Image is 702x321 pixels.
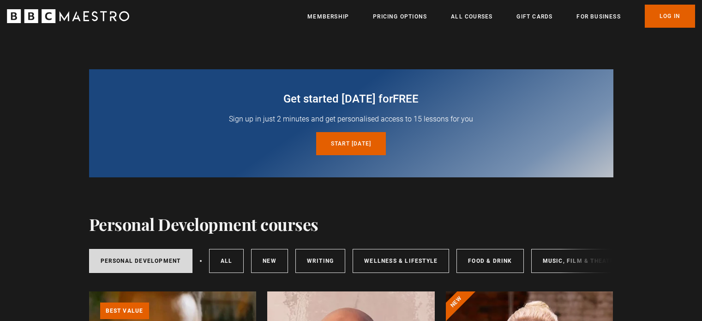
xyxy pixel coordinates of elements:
h2: Get started [DATE] for [111,91,591,106]
p: Best value [100,303,149,319]
a: Music, Film & Theatre [531,249,630,273]
a: Gift Cards [516,12,552,21]
a: Wellness & Lifestyle [353,249,449,273]
a: Membership [307,12,349,21]
a: All [209,249,244,273]
a: Personal Development [89,249,192,273]
p: Sign up in just 2 minutes and get personalised access to 15 lessons for you [111,114,591,125]
a: Writing [295,249,345,273]
a: Food & Drink [456,249,523,273]
svg: BBC Maestro [7,9,129,23]
a: Start [DATE] [316,132,386,155]
a: New [251,249,288,273]
a: For business [576,12,620,21]
nav: Primary [307,5,695,28]
a: Pricing Options [373,12,427,21]
a: Log In [645,5,695,28]
span: free [393,92,419,105]
a: All Courses [451,12,492,21]
h1: Personal Development courses [89,214,318,234]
